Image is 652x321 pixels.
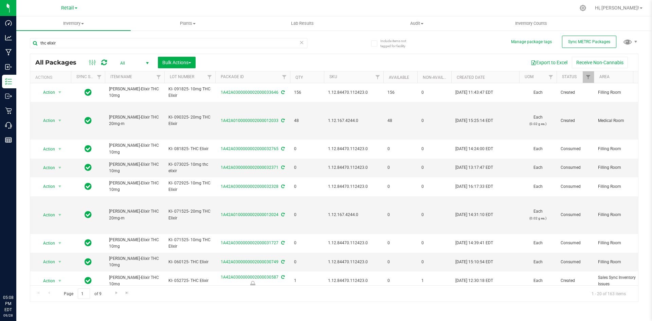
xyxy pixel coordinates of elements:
[523,278,553,284] span: Each
[214,281,291,288] div: Hold for Investigation
[221,118,278,123] a: 1A42A0100000002000012033
[598,146,641,152] span: Filling Room
[37,144,55,154] span: Action
[85,144,92,154] span: In Sync
[421,240,447,246] span: 0
[523,208,553,221] span: Each
[56,276,64,286] span: select
[168,146,211,152] span: KI- 081825- THC Elixir
[280,212,285,217] span: Sync from Compliance System
[16,20,131,26] span: Inventory
[109,114,160,127] span: [PERSON_NAME]-Elixir THC 20mg-m
[583,71,594,83] a: Filter
[568,39,610,44] span: Sync METRC Packages
[294,212,320,218] span: 0
[523,146,553,152] span: Each
[561,146,590,152] span: Consumed
[168,86,211,99] span: KI- 091825- 10mg THC Elixir
[109,208,160,221] span: [PERSON_NAME]-Elixir THC 20mg-m
[561,240,590,246] span: Consumed
[421,259,447,265] span: 0
[455,118,493,124] span: [DATE] 15:25:14 EDT
[598,212,641,218] span: Filling Room
[561,89,590,96] span: Created
[598,183,641,190] span: Filling Room
[37,163,55,173] span: Action
[7,267,27,287] iframe: Resource center
[421,183,447,190] span: 0
[455,183,493,190] span: [DATE] 16:17:33 EDT
[279,71,290,83] a: Filter
[56,88,64,97] span: select
[85,257,92,267] span: In Sync
[131,16,245,31] a: Plants
[598,118,641,124] span: Medical Room
[328,146,379,152] span: 1.12.84470.112423.0
[221,184,278,189] a: 1A42A0300000002000032328
[170,74,194,79] a: Lot Number
[153,71,164,83] a: Filter
[598,274,641,287] span: Sales Sync Inventory Issues
[455,89,493,96] span: [DATE] 11:43:47 EDT
[85,276,92,285] span: In Sync
[221,90,278,95] a: 1A42A0300000002000033646
[572,57,628,68] button: Receive Non-Cannabis
[109,237,160,250] span: [PERSON_NAME]-Elixir THC 10mg
[168,278,211,284] span: KI- 052725- THC Elixir
[58,288,107,299] span: Page of 9
[423,75,453,80] a: Non-Available
[280,146,285,151] span: Sync from Compliance System
[294,183,320,190] span: 0
[562,74,577,79] a: Status
[294,146,320,152] span: 0
[56,257,64,267] span: select
[37,276,55,286] span: Action
[598,164,641,171] span: Filling Room
[168,208,211,221] span: KI- 071525- 20mg THC Elixir
[511,39,552,45] button: Manage package tags
[280,240,285,245] span: Sync from Compliance System
[328,89,379,96] span: 1.12.84470.112423.0
[387,146,413,152] span: 0
[37,238,55,248] span: Action
[455,146,493,152] span: [DATE] 14:24:00 EDT
[204,71,215,83] a: Filter
[389,75,409,80] a: Available
[299,38,304,47] span: Clear
[561,212,590,218] span: Consumed
[545,71,557,83] a: Filter
[294,278,320,284] span: 1
[455,240,493,246] span: [DATE] 14:39:41 EDT
[280,275,285,280] span: Sync from Compliance System
[295,75,303,80] a: Qty
[280,90,285,95] span: Sync from Compliance System
[5,107,12,114] inline-svg: Retail
[380,38,414,49] span: Include items not tagged for facility
[387,278,413,284] span: 0
[523,215,553,221] p: (0.02 g ea.)
[586,288,631,299] span: 1 - 20 of 163 items
[221,165,278,170] a: 1A42A0300000002000032371
[474,16,588,31] a: Inventory Counts
[56,182,64,191] span: select
[5,34,12,41] inline-svg: Analytics
[598,240,641,246] span: Filling Room
[387,240,413,246] span: 0
[37,210,55,220] span: Action
[85,182,92,191] span: In Sync
[168,180,211,193] span: KI- 072925- 10mg THC Elixir
[280,165,285,170] span: Sync from Compliance System
[109,255,160,268] span: [PERSON_NAME]-Elixir THC 10mg
[109,274,160,287] span: [PERSON_NAME]-Elixir THC 10mg
[109,142,160,155] span: [PERSON_NAME]-Elixir THC 10mg
[85,210,92,219] span: In Sync
[3,295,13,313] p: 05:08 PM EDT
[455,278,493,284] span: [DATE] 12:30:18 EDT
[294,118,320,124] span: 48
[56,238,64,248] span: select
[37,182,55,191] span: Action
[294,240,320,246] span: 0
[221,74,244,79] a: Package ID
[85,116,92,125] span: In Sync
[294,259,320,265] span: 0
